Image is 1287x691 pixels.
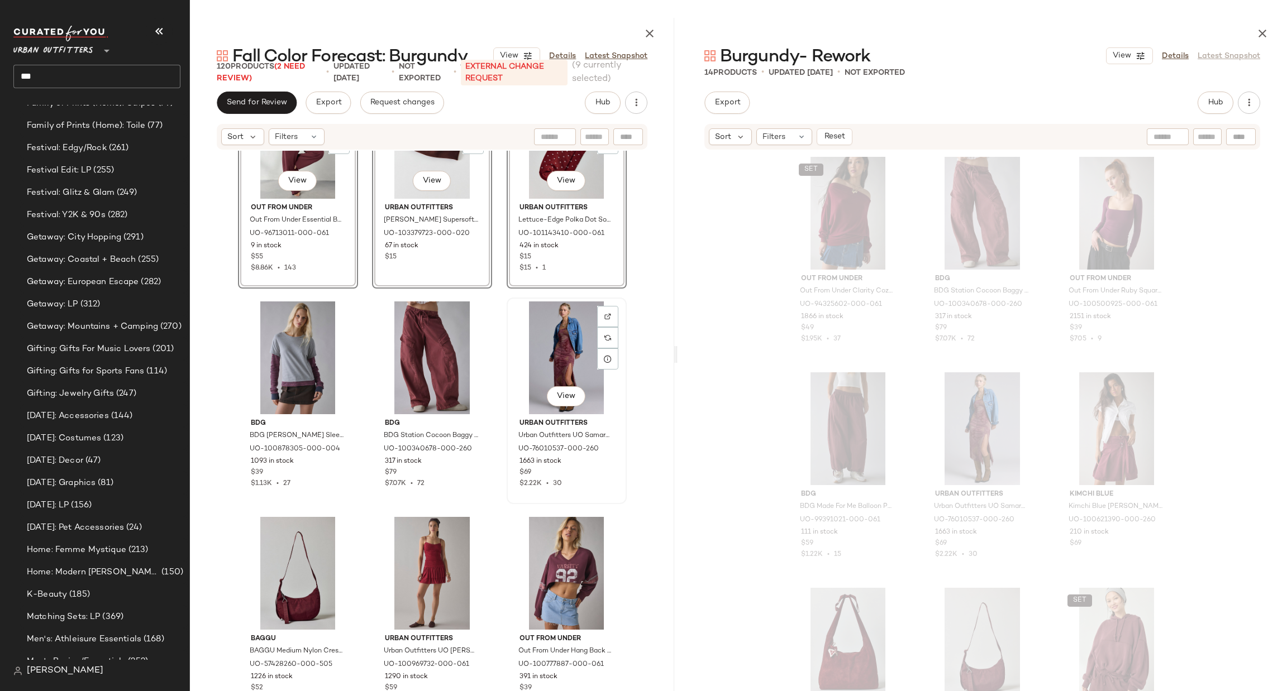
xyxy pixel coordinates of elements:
[1072,597,1086,604] span: SET
[101,432,123,445] span: (123)
[1208,98,1223,107] span: Hub
[250,646,344,656] span: BAGGU Medium Nylon Crescent Bag in [GEOGRAPHIC_DATA] at Urban Outfitters
[1067,594,1092,607] button: SET
[518,229,604,239] span: UO-101143410-000-061
[13,26,108,41] img: cfy_white_logo.C9jOOHJF.svg
[518,444,599,454] span: UO-76010537-000-260
[399,61,449,84] p: Not Exported
[251,634,345,644] span: BAGGU
[360,92,444,114] button: Request changes
[762,131,785,143] span: Filters
[801,527,838,538] span: 111 in stock
[1112,51,1131,60] span: View
[158,320,182,333] span: (270)
[384,646,478,656] span: Urban Outfitters UO [PERSON_NAME] Smocked Drop Waist Mini Dress in Dark Red, Women's at Urban Out...
[27,365,144,378] span: Gifting: Gifts for Sports Fans
[217,92,297,114] button: Send for Review
[822,335,833,343] span: •
[275,131,298,143] span: Filters
[572,59,647,86] span: (9 currently selected)
[159,566,183,579] span: (150)
[1061,372,1173,485] img: 100621390_260_b
[250,215,344,225] span: Out From Under Essential Barrel Leg Full Length Sweatpant in Maroon, Women's at Urban Outfitters
[715,131,731,143] span: Sort
[518,646,613,656] span: Out From Under Hang Back V-Neck Long Sleeve Cropped Pullover in Maroon, Women's at Urban Outfitters
[27,611,100,623] span: Matching Sets: LP
[935,527,977,538] span: 1663 in stock
[27,320,158,333] span: Getaway: Mountains + Camping
[1069,286,1163,296] span: Out From Under Ruby Square Neck Long Sleeve Cropped Tee in Maroon, Women's at Urban Outfitters
[800,286,894,296] span: Out From Under Clarity Cozy Knit Off-The-Shoulder Top in Maroon, Women's at Urban Outfitters
[934,515,1014,525] span: UO-76010537-000-260
[385,634,479,644] span: Urban Outfitters
[935,490,1029,500] span: Urban Outfitters
[604,313,611,320] img: svg%3e
[800,515,880,525] span: UO-99391021-000-061
[283,480,290,487] span: 27
[27,588,67,601] span: K-Beauty
[553,480,562,487] span: 30
[511,517,623,630] img: 100777887_061_b
[27,276,139,289] span: Getaway: European Escape
[315,98,341,107] span: Export
[27,209,106,222] span: Festival: Y2K & 90s
[27,142,107,155] span: Festival: Edgy/Rock
[834,551,841,558] span: 15
[934,286,1028,296] span: BDG Station Cocoon Baggy Barrel Leg Cargo Pant in Dark Red, Women's at Urban Outfitters
[27,387,114,400] span: Gifting: Jewelry Gifts
[385,480,406,487] span: $7.07K
[801,490,895,500] span: BDG
[1106,47,1153,64] button: View
[935,551,957,558] span: $2.22K
[13,666,22,675] img: svg%3e
[27,343,150,356] span: Gifting: Gifts For Music Lovers
[83,454,101,467] span: (47)
[837,66,840,79] span: •
[769,67,833,79] p: updated [DATE]
[385,468,397,478] span: $79
[1070,490,1164,500] span: Kimchi Blue
[556,176,575,185] span: View
[232,46,468,68] span: Fall Color Forecast: Burgundy
[801,323,814,333] span: $49
[801,539,813,549] span: $59
[549,50,576,62] a: Details
[493,47,540,64] button: View
[385,457,422,467] span: 317 in stock
[542,480,553,487] span: •
[376,517,488,630] img: 100969732_061_b
[585,50,647,62] a: Latest Snapshot
[1086,335,1098,343] span: •
[251,468,263,478] span: $39
[288,176,307,185] span: View
[333,61,387,84] p: updated [DATE]
[935,335,956,343] span: $7.07K
[1098,335,1102,343] span: 9
[115,186,137,199] span: (249)
[27,432,101,445] span: [DATE]: Costumes
[585,92,621,114] button: Hub
[150,343,174,356] span: (201)
[547,386,585,406] button: View
[511,301,623,414] img: 76010537_260_b
[392,66,394,79] span: •
[27,298,78,311] span: Getaway: LP
[242,301,354,414] img: 100878305_004_b
[801,312,843,322] span: 1866 in stock
[1070,312,1111,322] span: 2151 in stock
[518,215,613,225] span: Lettuce-Edge Polka Dot Sock in Maroon, Women's at Urban Outfitters
[792,157,904,270] img: 94325602_061_b
[27,566,159,579] span: Home: Modern [PERSON_NAME]
[145,119,163,132] span: (77)
[27,186,115,199] span: Festival: Glitz & Glam
[376,301,488,414] img: 100340678_260_b
[1162,50,1189,62] a: Details
[823,551,834,558] span: •
[27,521,124,534] span: [DATE]: Pet Accessories
[384,215,478,225] span: [PERSON_NAME] Supersoft Knit Headband in Brown, Women's at Urban Outfitters
[217,50,228,61] img: svg%3e
[556,392,575,401] span: View
[761,66,764,79] span: •
[385,672,428,682] span: 1290 in stock
[413,171,451,191] button: View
